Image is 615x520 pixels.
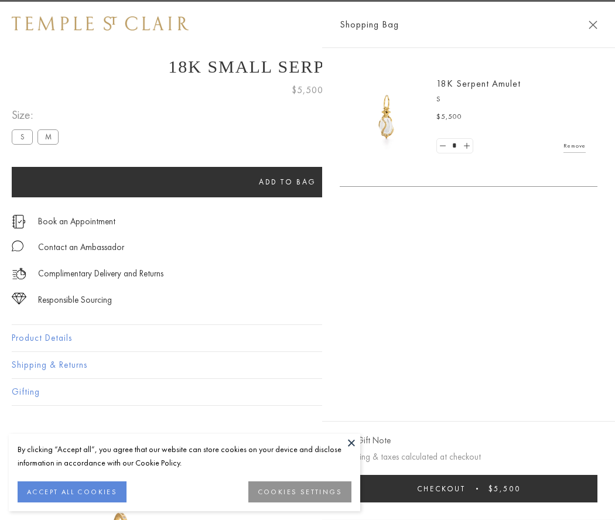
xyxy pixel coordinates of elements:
[436,94,586,105] p: S
[340,475,597,502] button: Checkout $5,500
[37,129,59,144] label: M
[417,484,466,494] span: Checkout
[589,20,597,29] button: Close Shopping Bag
[436,77,521,90] a: 18K Serpent Amulet
[18,443,351,470] div: By clicking “Accept all”, you agree that our website can store cookies on your device and disclos...
[12,129,33,144] label: S
[563,139,586,152] a: Remove
[259,177,316,187] span: Add to bag
[340,433,391,448] button: Add Gift Note
[12,105,63,125] span: Size:
[12,215,26,228] img: icon_appointment.svg
[436,111,462,123] span: $5,500
[18,481,127,502] button: ACCEPT ALL COOKIES
[38,240,124,255] div: Contact an Ambassador
[12,167,563,197] button: Add to bag
[292,83,323,98] span: $5,500
[12,57,603,77] h1: 18K Small Serpent Amulet
[340,17,399,32] span: Shopping Bag
[12,240,23,252] img: MessageIcon-01_2.svg
[38,215,115,228] a: Book an Appointment
[38,293,112,307] div: Responsible Sourcing
[437,139,449,153] a: Set quantity to 0
[12,379,603,405] button: Gifting
[488,484,521,494] span: $5,500
[38,266,163,281] p: Complimentary Delivery and Returns
[12,266,26,281] img: icon_delivery.svg
[12,16,189,30] img: Temple St. Clair
[12,293,26,305] img: icon_sourcing.svg
[12,352,603,378] button: Shipping & Returns
[248,481,351,502] button: COOKIES SETTINGS
[12,325,603,351] button: Product Details
[351,82,422,152] img: P51836-E11SERPPV
[340,450,597,464] p: Shipping & taxes calculated at checkout
[460,139,472,153] a: Set quantity to 2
